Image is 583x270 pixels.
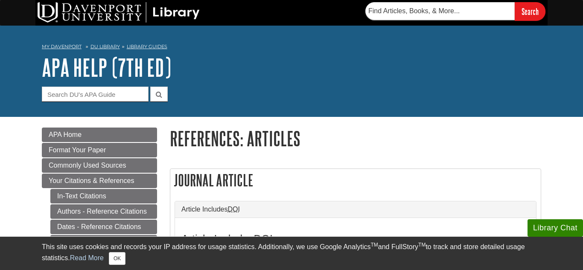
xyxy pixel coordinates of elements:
abbr: Digital Object Identifier. This is the string of numbers associated with a particular article. No... [228,206,240,213]
button: Library Chat [528,219,583,237]
a: Article IncludesDOI [181,206,530,213]
h2: Journal Article [170,169,541,192]
input: Find Articles, Books, & More... [365,2,515,20]
a: DU Library [90,44,120,49]
a: Read More [70,254,104,261]
form: Searches DU Library's articles, books, and more [365,2,545,20]
a: Title Formats [50,235,157,250]
div: This site uses cookies and records your IP address for usage statistics. Additionally, we use Goo... [42,242,541,265]
a: Format Your Paper [42,143,157,157]
a: Your Citations & References [42,174,157,188]
abbr: Digital Object Identifier. This is the string of numbers associated with a particular article. No... [254,233,273,245]
a: Commonly Used Sources [42,158,157,173]
nav: breadcrumb [42,41,541,55]
h3: Article Includes [181,233,530,245]
sup: TM [418,242,426,248]
a: Dates - Reference Citations [50,220,157,234]
span: Format Your Paper [49,146,106,154]
input: Search DU's APA Guide [42,87,149,102]
a: Library Guides [127,44,167,49]
a: APA Home [42,128,157,142]
sup: TM [370,242,378,248]
button: Close [109,252,125,265]
h1: References: Articles [170,128,541,149]
a: My Davenport [42,43,82,50]
a: In-Text Citations [50,189,157,203]
a: APA Help (7th Ed) [42,54,171,81]
input: Search [515,2,545,20]
span: Your Citations & References [49,177,134,184]
img: DU Library [38,2,200,23]
a: Authors - Reference Citations [50,204,157,219]
span: Commonly Used Sources [49,162,126,169]
span: APA Home [49,131,82,138]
